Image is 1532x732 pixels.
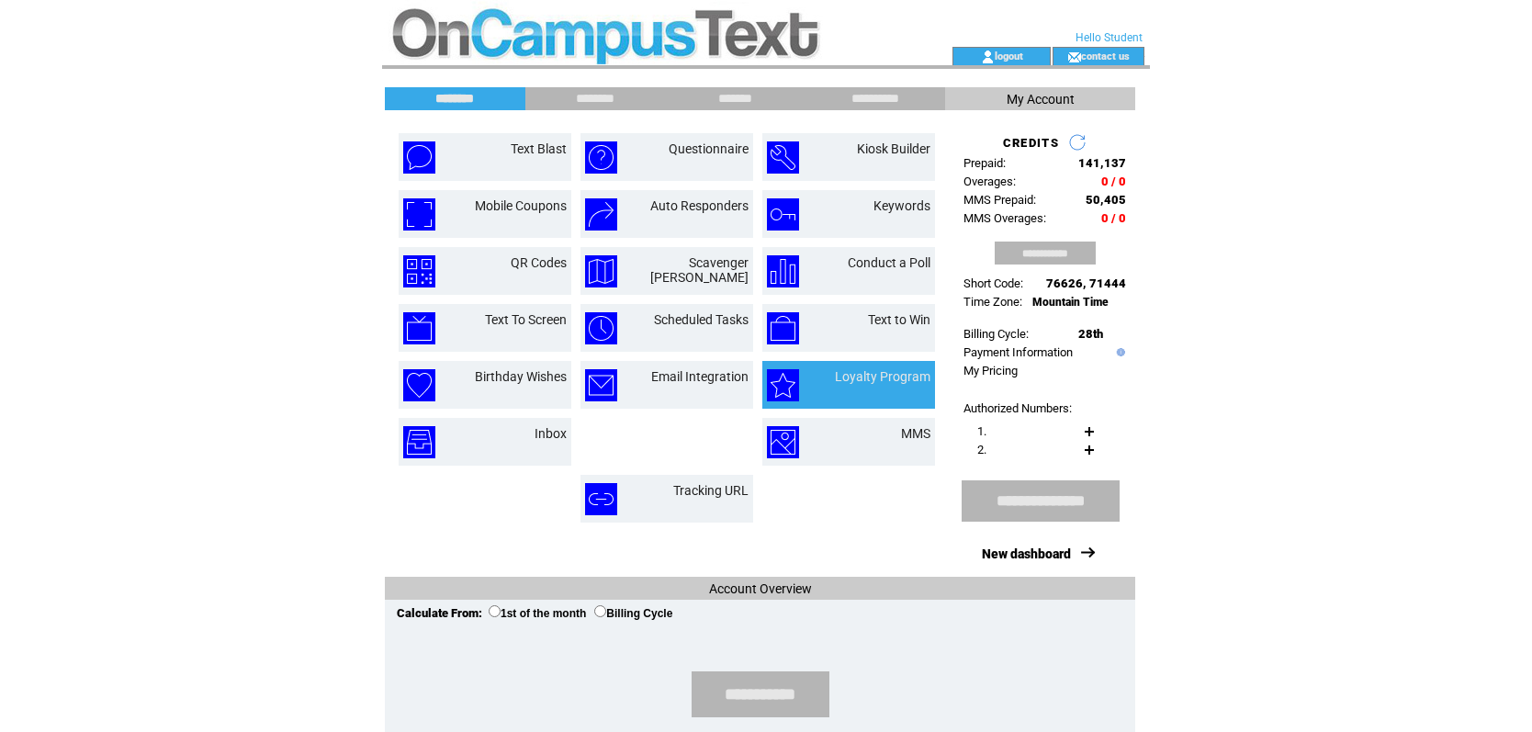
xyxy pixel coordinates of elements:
[857,141,930,156] a: Kiosk Builder
[511,255,567,270] a: QR Codes
[489,607,586,620] label: 1st of the month
[585,255,617,287] img: scavenger-hunt.png
[977,424,986,438] span: 1.
[981,50,995,64] img: account_icon.gif
[901,426,930,441] a: MMS
[1007,92,1075,107] span: My Account
[650,198,749,213] a: Auto Responders
[767,312,799,344] img: text-to-win.png
[403,426,435,458] img: inbox.png
[1086,193,1126,207] span: 50,405
[848,255,930,270] a: Conduct a Poll
[963,327,1029,341] span: Billing Cycle:
[475,369,567,384] a: Birthday Wishes
[673,483,749,498] a: Tracking URL
[1078,327,1103,341] span: 28th
[963,175,1016,188] span: Overages:
[1112,348,1125,356] img: help.gif
[963,345,1073,359] a: Payment Information
[403,255,435,287] img: qr-codes.png
[403,141,435,174] img: text-blast.png
[963,364,1018,377] a: My Pricing
[1076,31,1143,44] span: Hello Student
[594,605,606,617] input: Billing Cycle
[1101,175,1126,188] span: 0 / 0
[403,369,435,401] img: birthday-wishes.png
[475,198,567,213] a: Mobile Coupons
[489,605,501,617] input: 1st of the month
[1003,136,1059,150] span: CREDITS
[485,312,567,327] a: Text To Screen
[397,606,482,620] span: Calculate From:
[669,141,749,156] a: Questionnaire
[963,156,1006,170] span: Prepaid:
[709,581,812,596] span: Account Overview
[1032,296,1109,309] span: Mountain Time
[767,369,799,401] img: loyalty-program.png
[585,198,617,231] img: auto-responders.png
[1101,211,1126,225] span: 0 / 0
[651,369,749,384] a: Email Integration
[654,312,749,327] a: Scheduled Tasks
[995,50,1023,62] a: logout
[963,193,1036,207] span: MMS Prepaid:
[767,255,799,287] img: conduct-a-poll.png
[585,483,617,515] img: tracking-url.png
[767,198,799,231] img: keywords.png
[1067,50,1081,64] img: contact_us_icon.gif
[1046,276,1126,290] span: 76626, 71444
[868,312,930,327] a: Text to Win
[594,607,672,620] label: Billing Cycle
[585,369,617,401] img: email-integration.png
[511,141,567,156] a: Text Blast
[585,141,617,174] img: questionnaire.png
[873,198,930,213] a: Keywords
[963,276,1023,290] span: Short Code:
[767,141,799,174] img: kiosk-builder.png
[1081,50,1130,62] a: contact us
[650,255,749,285] a: Scavenger [PERSON_NAME]
[977,443,986,456] span: 2.
[963,401,1072,415] span: Authorized Numbers:
[403,198,435,231] img: mobile-coupons.png
[1078,156,1126,170] span: 141,137
[835,369,930,384] a: Loyalty Program
[767,426,799,458] img: mms.png
[403,312,435,344] img: text-to-screen.png
[963,295,1022,309] span: Time Zone:
[963,211,1046,225] span: MMS Overages:
[585,312,617,344] img: scheduled-tasks.png
[982,546,1071,561] a: New dashboard
[535,426,567,441] a: Inbox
